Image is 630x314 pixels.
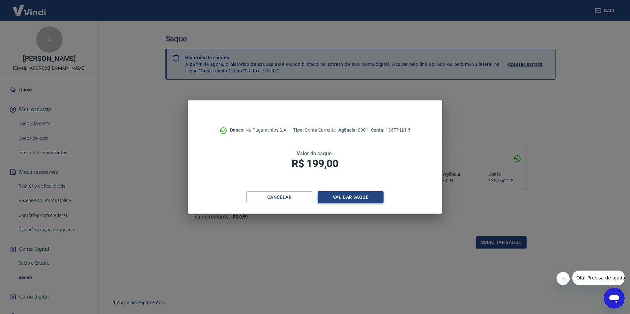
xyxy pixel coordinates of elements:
[318,191,384,203] button: Validar saque
[293,127,336,134] p: Conta Corrente
[292,157,338,170] span: R$ 199,00
[371,127,411,134] p: 13677421-5
[572,271,625,285] iframe: Mensagem da empresa
[338,127,368,134] p: 0001
[4,5,55,10] span: Olá! Precisa de ajuda?
[297,150,333,157] span: Valor do saque:
[230,127,288,134] p: Nu Pagamentos S.A.
[338,127,358,133] span: Agência:
[293,127,305,133] span: Tipo:
[371,127,386,133] span: Conta:
[230,127,245,133] span: Banco:
[246,191,312,203] button: Cancelar
[557,272,570,285] iframe: Fechar mensagem
[604,288,625,309] iframe: Botão para abrir a janela de mensagens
